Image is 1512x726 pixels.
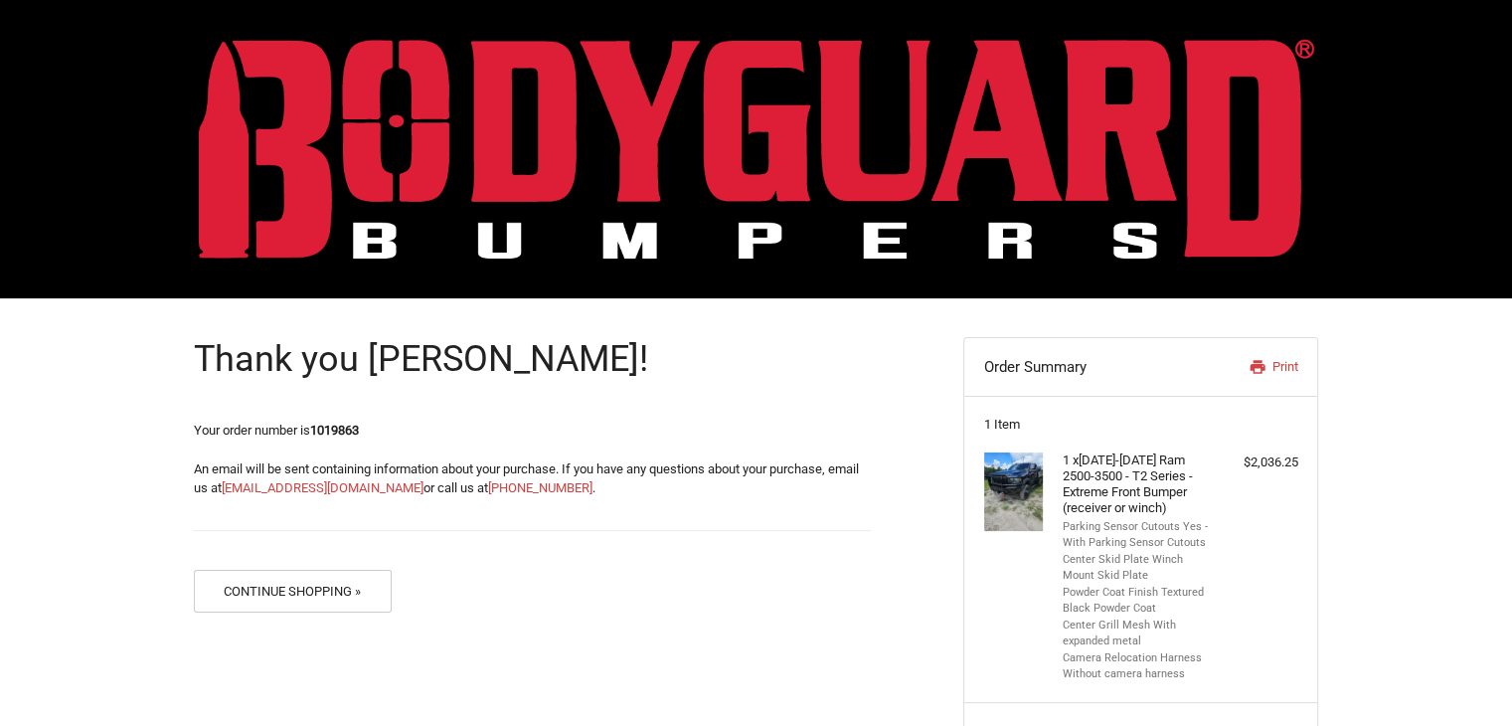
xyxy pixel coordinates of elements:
[984,417,1298,433] h3: 1 Item
[194,570,392,613] button: Continue Shopping »
[488,480,592,495] a: [PHONE_NUMBER]
[194,461,859,496] span: An email will be sent containing information about your purchase. If you have any questions about...
[1063,650,1215,683] li: Camera Relocation Harness Without camera harness
[984,357,1196,377] h3: Order Summary
[194,423,359,438] span: Your order number is
[194,337,871,382] h1: Thank you [PERSON_NAME]!
[310,423,359,438] strong: 1019863
[1220,453,1298,472] div: $2,036.25
[1413,631,1512,726] iframe: Chat Widget
[1063,618,1215,650] li: Center Grill Mesh With expanded metal
[1195,357,1297,377] a: Print
[1063,453,1215,517] h4: 1 x [DATE]-[DATE] Ram 2500-3500 - T2 Series - Extreme Front Bumper (receiver or winch)
[1063,585,1215,618] li: Powder Coat Finish Textured Black Powder Coat
[199,39,1314,259] img: BODYGUARD BUMPERS
[222,480,423,495] a: [EMAIL_ADDRESS][DOMAIN_NAME]
[1063,552,1215,585] li: Center Skid Plate Winch Mount Skid Plate
[1063,519,1215,552] li: Parking Sensor Cutouts Yes - With Parking Sensor Cutouts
